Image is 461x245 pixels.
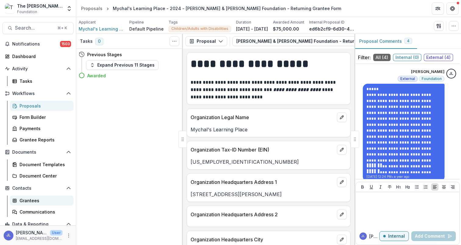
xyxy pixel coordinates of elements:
[422,77,442,81] span: Foundation
[113,5,341,12] div: Mychal's Learning Place - 2024 - [PERSON_NAME] & [PERSON_NAME] Foundation - Returning Grantee Form
[354,34,417,49] button: Proposal Comments
[169,20,178,25] p: Tags
[373,54,391,61] span: All ( 4 )
[449,72,453,76] div: Janice Lombardo
[337,177,347,187] button: edit
[10,135,73,145] a: Grantee Reports
[10,171,73,181] a: Document Center
[12,150,64,155] span: Documents
[413,183,420,191] button: Bullet List
[2,22,73,34] button: Search...
[15,25,54,31] span: Search...
[20,197,69,204] div: Grantees
[337,112,347,122] button: edit
[449,183,456,191] button: Align Right
[2,147,73,157] button: Open Documents
[12,91,64,96] span: Workflows
[358,54,371,61] p: Filter:
[273,20,304,25] p: Awarded Amount
[2,183,73,193] button: Open Contacts
[393,54,421,61] span: Internal ( 0 )
[50,230,63,236] p: User
[185,36,227,46] button: Proposal
[10,123,73,133] a: Payments
[379,231,409,241] button: Internal
[17,3,63,9] div: The [PERSON_NAME] & [PERSON_NAME]
[20,173,69,179] div: Document Center
[10,76,73,86] a: Tasks
[440,183,448,191] button: Align Center
[79,20,96,25] p: Applicant
[20,137,69,143] div: Grantee Reports
[337,210,347,219] button: edit
[56,25,68,31] div: ⌘ + K
[411,231,456,241] button: Add Comment
[79,4,344,13] nav: breadcrumb
[170,36,179,46] button: Toggle View Cancelled Tasks
[369,233,379,240] p: [PERSON_NAME]
[366,174,441,179] p: [DATE] 12:24 PM • a year ago
[422,183,429,191] button: Ordered List
[236,20,251,25] p: Duration
[337,235,347,244] button: edit
[2,51,73,61] a: Dashboard
[12,42,60,47] span: Notifications
[171,27,228,31] span: Children/Adults with Disabilities
[129,20,144,25] p: Pipeline
[309,20,345,25] p: Internal Proposal ID
[20,114,69,120] div: Form Builder
[361,235,365,238] div: Janice Lombardo
[20,78,69,84] div: Tasks
[404,183,411,191] button: Heading 2
[386,183,393,191] button: Strike
[446,2,459,15] button: Get Help
[10,159,73,170] a: Document Templates
[81,5,102,12] div: Proposals
[191,158,347,166] p: [US_EMPLOYER_IDENTIFICATION_NUMBER]
[10,101,73,111] a: Proposals
[191,114,334,121] p: Organization Legal Name
[2,39,73,49] button: Notifications1503
[191,211,334,218] p: Organization Headquarters Address 2
[407,39,409,43] span: 4
[79,4,105,13] a: Proposals
[191,178,334,186] p: Organization Headquarters Address 1
[80,39,93,44] h3: Tasks
[20,209,69,215] div: Communications
[5,4,15,13] img: The Charles W. & Patricia S. Bidwill
[10,112,73,122] a: Form Builder
[65,2,73,15] button: Open entity switcher
[236,26,268,32] p: [DATE] - [DATE]
[432,2,444,15] button: Partners
[10,196,73,206] a: Grantees
[191,191,347,198] p: [STREET_ADDRESS][PERSON_NAME]
[20,103,69,109] div: Proposals
[411,69,445,75] p: [PERSON_NAME]
[16,229,48,236] p: [PERSON_NAME]
[86,60,159,70] button: Expand Previous 11 Stages
[368,183,375,191] button: Underline
[191,146,334,153] p: Organization Tax-ID Number (EIN)
[20,125,69,132] div: Payments
[309,26,355,32] p: ed6b2cf9-6d30-4ad4-8293-f126079254a5
[424,54,453,61] span: External ( 4 )
[95,38,103,45] span: 0
[17,9,37,15] span: Foundation
[400,77,415,81] span: External
[20,161,69,168] div: Document Templates
[12,186,64,191] span: Contacts
[191,126,347,133] p: Mychal's Learning Place
[395,183,402,191] button: Heading 1
[12,53,69,60] div: Dashboard
[2,89,73,98] button: Open Workflows
[232,36,413,46] button: [PERSON_NAME] & [PERSON_NAME] Foundation - Returning Grantee Form
[60,41,71,47] span: 1503
[79,26,124,32] a: Mychal's Learning Place
[6,233,11,237] div: Janice Lombardo
[2,219,73,229] button: Open Data & Reporting
[12,66,64,71] span: Activity
[16,236,63,241] p: [EMAIL_ADDRESS][DOMAIN_NAME]
[337,145,347,155] button: edit
[87,51,122,58] h4: Previous Stages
